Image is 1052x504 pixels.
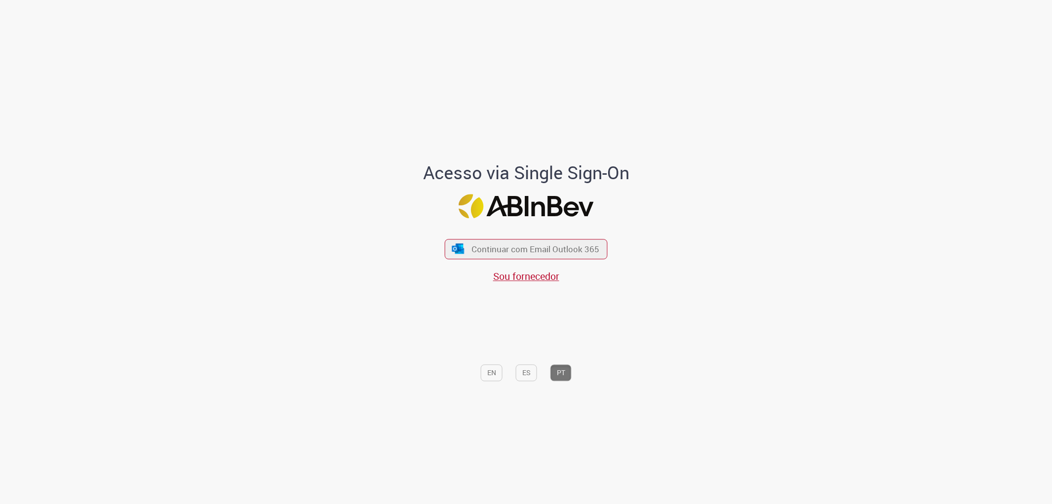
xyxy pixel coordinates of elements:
button: EN [481,364,503,381]
img: ícone Azure/Microsoft 360 [451,243,465,254]
button: ES [516,364,537,381]
span: Continuar com Email Outlook 365 [472,243,599,255]
a: Sou fornecedor [493,270,559,283]
img: Logo ABInBev [459,194,594,219]
button: ícone Azure/Microsoft 360 Continuar com Email Outlook 365 [445,239,608,259]
h1: Acesso via Single Sign-On [389,163,663,183]
button: PT [550,364,572,381]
